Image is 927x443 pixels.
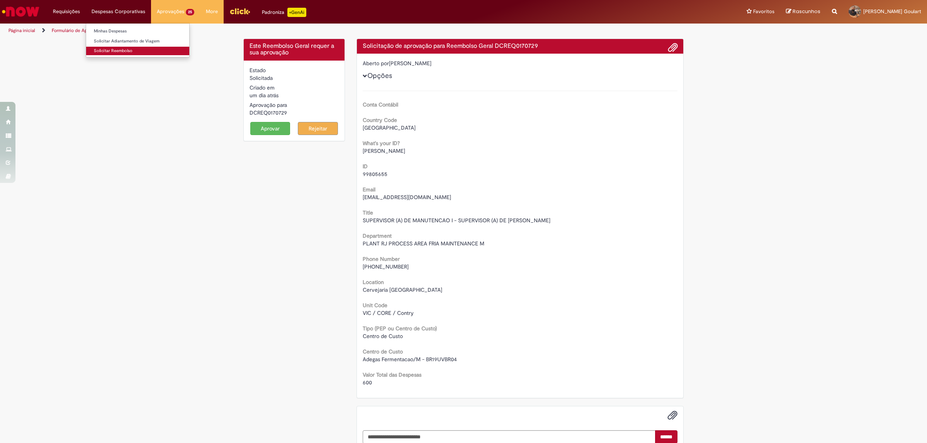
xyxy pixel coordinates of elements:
[863,8,921,15] span: [PERSON_NAME] Goulart
[250,122,290,135] button: Aprovar
[363,124,416,131] span: [GEOGRAPHIC_DATA]
[86,27,189,36] a: Minhas Despesas
[250,84,275,91] label: Criado em
[250,74,339,82] div: Solicitada
[363,140,400,147] b: What's your ID?
[363,325,437,332] b: Tipo (PEP ou Centro de Custo)
[753,8,774,15] span: Favoritos
[250,66,266,74] label: Estado
[363,163,368,170] b: ID
[363,117,397,123] b: Country Code
[53,8,80,15] span: Requisições
[363,209,373,216] b: Title
[363,240,484,247] span: PLANT RJ PROCESS AREA FRIA MAINTENANCE M
[250,92,278,99] time: 26/09/2025 13:16:24
[86,47,189,55] a: Solicitar Reembolso
[8,27,35,34] a: Página inicial
[250,92,278,99] span: um dia atrás
[86,23,190,57] ul: Despesas Corporativas
[250,43,339,56] h4: Este Reembolso Geral requer a sua aprovação
[86,37,189,46] a: Solicitar Adiantamento de Viagem
[363,379,372,386] span: 600
[287,8,306,17] p: +GenAi
[206,8,218,15] span: More
[363,186,375,193] b: Email
[363,356,457,363] span: Adegas Fermentacao/M - BR19UVBR04
[92,8,145,15] span: Despesas Corporativas
[363,147,405,154] span: [PERSON_NAME]
[6,24,612,38] ul: Trilhas de página
[363,43,678,50] h4: Solicitação de aprovação para Reembolso Geral DCREQ0170729
[262,8,306,17] div: Padroniza
[667,410,677,420] button: Adicionar anexos
[250,109,339,117] div: DCREQ0170729
[250,91,339,99] div: 26/09/2025 13:16:24
[363,217,550,224] span: SUPERVISOR (A) DE MANUTENCAO I - SUPERVISOR (A) DE [PERSON_NAME]
[793,8,820,15] span: Rascunhos
[52,27,104,34] a: Formulário de Aprovação
[363,232,392,239] b: Department
[363,255,400,262] b: Phone Number
[363,59,389,67] label: Aberto por
[157,8,184,15] span: Aprovações
[1,4,41,19] img: ServiceNow
[363,171,387,178] span: 99805655
[786,8,820,15] a: Rascunhos
[363,333,403,340] span: Centro de Custo
[186,9,194,15] span: 25
[363,279,384,286] b: Location
[363,371,421,378] b: Valor Total das Despesas
[363,348,403,355] b: Centro de Custo
[298,122,338,135] button: Rejeitar
[363,302,387,309] b: Unit Code
[363,263,409,270] span: [PHONE_NUMBER]
[363,194,451,201] span: [EMAIL_ADDRESS][DOMAIN_NAME]
[363,101,398,108] b: Conta Contábil
[363,309,414,316] span: VIC / CORE / Contry
[250,101,287,109] label: Aprovação para
[229,5,250,17] img: click_logo_yellow_360x200.png
[363,59,678,69] div: [PERSON_NAME]
[363,286,442,293] span: Cervejaria [GEOGRAPHIC_DATA]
